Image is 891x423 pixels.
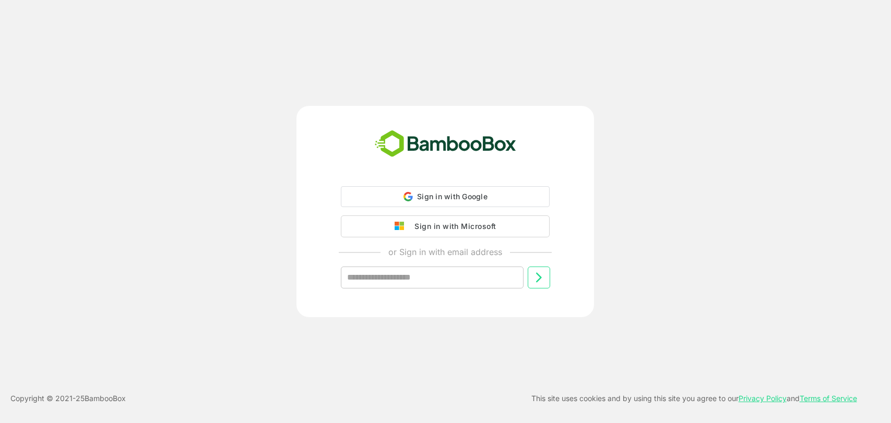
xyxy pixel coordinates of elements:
[409,220,496,233] div: Sign in with Microsoft
[395,222,409,231] img: google
[800,394,857,403] a: Terms of Service
[531,392,857,405] p: This site uses cookies and by using this site you agree to our and
[341,186,550,207] div: Sign in with Google
[341,215,550,237] button: Sign in with Microsoft
[10,392,126,405] p: Copyright © 2021- 25 BambooBox
[417,192,488,201] span: Sign in with Google
[739,394,787,403] a: Privacy Policy
[369,127,522,161] img: bamboobox
[388,246,502,258] p: or Sign in with email address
